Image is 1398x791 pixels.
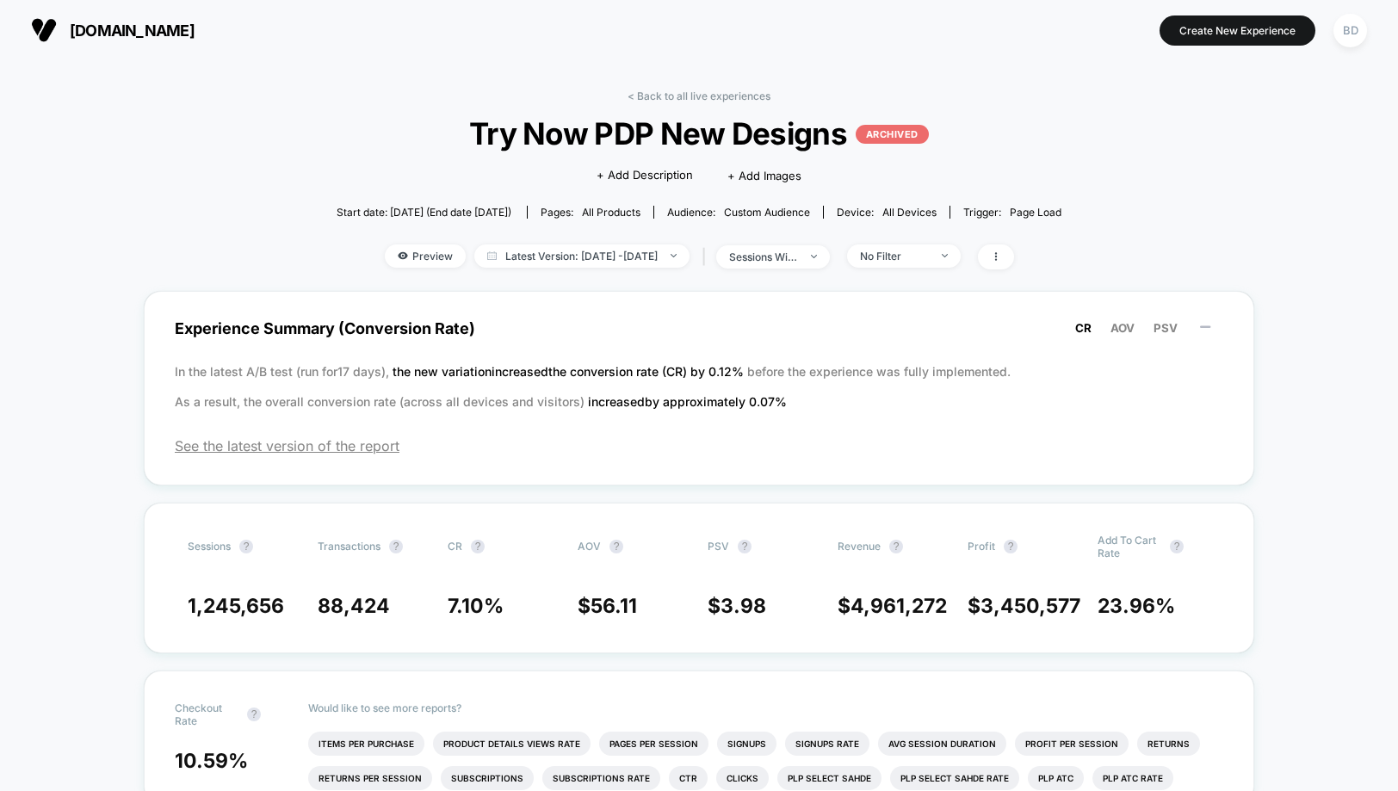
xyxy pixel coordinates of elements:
li: Subscriptions Rate [542,766,660,790]
span: PSV [708,540,729,553]
span: 88,424 [318,594,390,618]
button: CR [1070,320,1097,336]
span: Custom Audience [724,206,810,219]
button: PSV [1148,320,1183,336]
div: Audience: [667,206,810,219]
div: No Filter [860,250,929,263]
span: 23.96 % [1098,594,1175,618]
li: Signups [717,732,776,756]
span: 1,245,656 [188,594,284,618]
span: Experience Summary (Conversion Rate) [175,309,1223,348]
span: PSV [1154,321,1178,335]
div: Trigger: [963,206,1061,219]
img: end [942,254,948,257]
p: ARCHIVED [856,125,929,144]
span: 10.59 % [175,749,248,773]
span: 7.10 % [448,594,504,618]
span: Start date: [DATE] (End date [DATE]) [337,206,511,219]
button: ? [471,540,485,553]
button: ? [1170,540,1184,553]
li: Signups Rate [785,732,869,756]
span: 3,450,577 [980,594,1080,618]
span: Transactions [318,540,380,553]
div: sessions with impression [729,250,798,263]
img: end [671,254,677,257]
span: Latest Version: [DATE] - [DATE] [474,244,690,268]
span: Revenue [838,540,881,553]
img: Visually logo [31,17,57,43]
span: $ [838,594,947,618]
span: Page Load [1010,206,1061,219]
span: $ [708,594,766,618]
li: Plp Select Sahde [777,766,881,790]
span: [DOMAIN_NAME] [70,22,195,40]
button: [DOMAIN_NAME] [26,16,200,44]
span: $ [968,594,1080,618]
li: Returns [1137,732,1200,756]
p: Would like to see more reports? [308,701,1223,714]
li: Clicks [716,766,769,790]
li: Avg Session Duration [878,732,1006,756]
li: Pages Per Session [599,732,708,756]
span: 56.11 [591,594,637,618]
button: BD [1328,13,1372,48]
span: all devices [882,206,937,219]
span: Sessions [188,540,231,553]
li: Returns Per Session [308,766,432,790]
p: In the latest A/B test (run for 17 days), before the experience was fully implemented. As a resul... [175,356,1223,417]
span: Add To Cart Rate [1098,534,1161,559]
span: 3.98 [721,594,766,618]
button: ? [889,540,903,553]
span: Checkout Rate [175,701,238,727]
li: Items Per Purchase [308,732,424,756]
li: Ctr [669,766,708,790]
span: $ [578,594,637,618]
button: AOV [1105,320,1140,336]
span: AOV [578,540,601,553]
li: Profit Per Session [1015,732,1129,756]
span: | [698,244,716,269]
button: Create New Experience [1160,15,1315,46]
li: Product Details Views Rate [433,732,591,756]
span: Try Now PDP New Designs [373,115,1024,151]
button: ? [1004,540,1018,553]
span: + Add Images [727,169,801,182]
span: increased by approximately 0.07 % [588,394,787,409]
span: CR [1075,321,1092,335]
img: end [811,255,817,258]
div: Pages: [541,206,640,219]
span: Preview [385,244,466,268]
button: ? [738,540,752,553]
span: AOV [1110,321,1135,335]
li: Plp Atc [1028,766,1084,790]
button: ? [239,540,253,553]
span: the new variation increased the conversion rate (CR) by 0.12 % [393,364,747,379]
span: See the latest version of the report [175,437,1223,454]
div: BD [1333,14,1367,47]
li: Plp Select Sahde Rate [890,766,1019,790]
span: all products [582,206,640,219]
span: Device: [823,206,950,219]
span: 4,961,272 [851,594,947,618]
button: ? [389,540,403,553]
span: CR [448,540,462,553]
img: calendar [487,251,497,260]
button: ? [609,540,623,553]
button: ? [247,708,261,721]
span: Profit [968,540,995,553]
li: Subscriptions [441,766,534,790]
span: + Add Description [597,167,693,184]
a: < Back to all live experiences [628,90,770,102]
li: Plp Atc Rate [1092,766,1173,790]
